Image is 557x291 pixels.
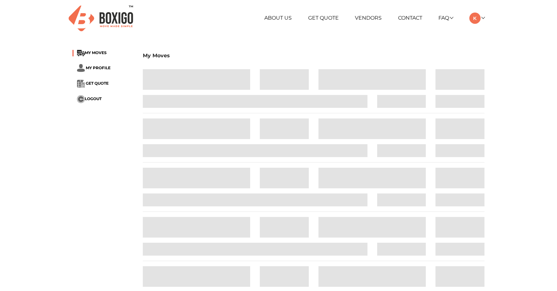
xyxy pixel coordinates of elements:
[86,81,109,86] span: GET QUOTE
[77,50,85,56] img: ...
[77,51,107,55] a: ...MY MOVES
[77,95,102,103] button: ...LOGOUT
[77,81,109,86] a: ... GET QUOTE
[308,15,339,21] a: Get Quote
[77,80,85,88] img: ...
[85,51,107,55] span: MY MOVES
[143,52,484,59] h3: My Moves
[77,64,85,72] img: ...
[69,5,133,31] img: Boxigo
[86,65,111,70] span: MY PROFILE
[398,15,422,21] a: Contact
[264,15,292,21] a: About Us
[77,65,111,70] a: ... MY PROFILE
[438,15,453,21] a: FAQ
[355,15,382,21] a: Vendors
[85,97,102,101] span: LOGOUT
[77,95,85,103] img: ...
